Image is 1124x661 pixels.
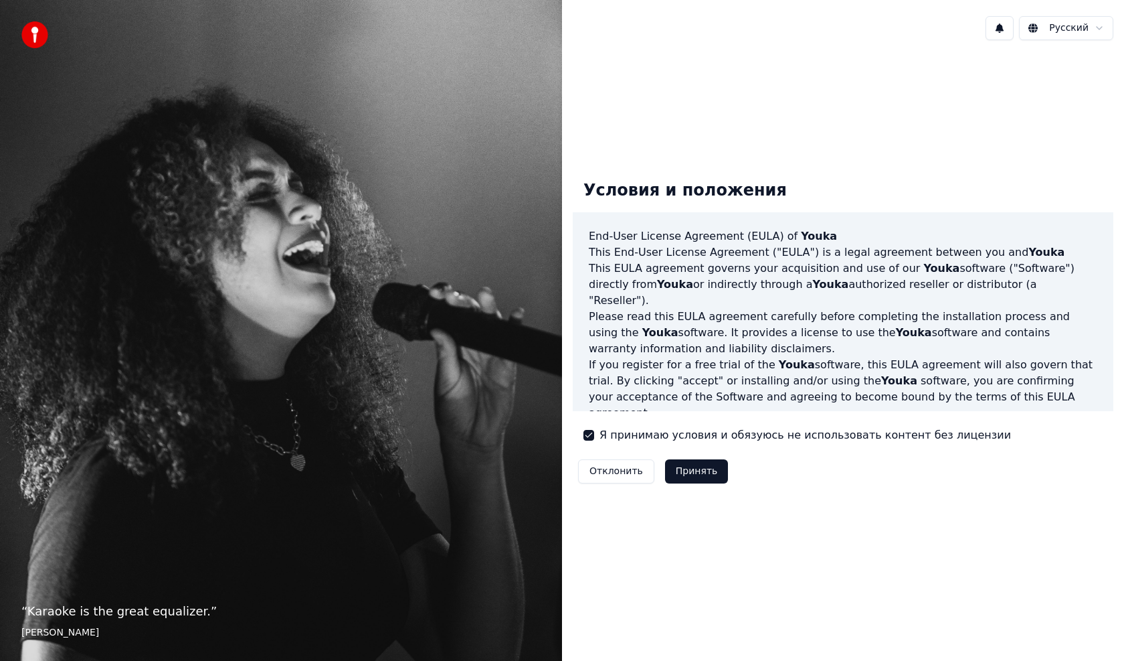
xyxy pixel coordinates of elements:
span: Youka [779,358,815,371]
p: If you register for a free trial of the software, this EULA agreement will also govern that trial... [589,357,1097,421]
p: “ Karaoke is the great equalizer. ” [21,602,541,621]
span: Youka [881,374,917,387]
footer: [PERSON_NAME] [21,626,541,640]
p: This EULA agreement governs your acquisition and use of our software ("Software") directly from o... [589,261,1097,309]
span: Youka [896,326,932,339]
span: Youka [657,278,693,291]
img: youka [21,21,48,48]
p: This End-User License Agreement ("EULA") is a legal agreement between you and [589,244,1097,261]
span: Youka [642,326,678,339]
p: Please read this EULA agreement carefully before completing the installation process and using th... [589,309,1097,357]
h3: End-User License Agreement (EULA) of [589,228,1097,244]
span: Youka [923,262,959,275]
span: Youka [812,278,848,291]
button: Принять [665,459,729,484]
div: Условия и положения [573,169,798,212]
span: Youka [801,230,837,242]
span: Youka [1028,246,1064,259]
button: Отклонить [578,459,654,484]
label: Я принимаю условия и обязуюсь не использовать контент без лицензии [599,427,1011,443]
